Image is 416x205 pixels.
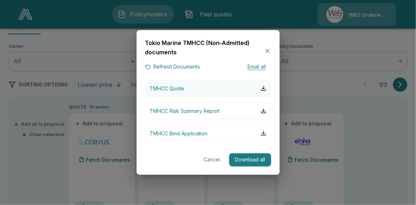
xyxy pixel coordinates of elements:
[150,107,220,115] p: TMHCC Risk Summary Report
[145,63,200,72] button: Refresh Documents
[201,153,224,166] button: Cancel
[145,39,264,57] h6: Tokio Marine TMHCC (Non-Admitted) documents
[150,85,185,92] p: TMHCC Quote
[150,130,208,137] p: TMHCC Bind Application
[229,153,271,166] button: Download all
[145,80,271,97] button: TMHCC Quote
[243,63,271,72] button: Email all
[145,102,271,119] button: TMHCC Risk Summary Report
[145,125,271,142] button: TMHCC Bind Application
